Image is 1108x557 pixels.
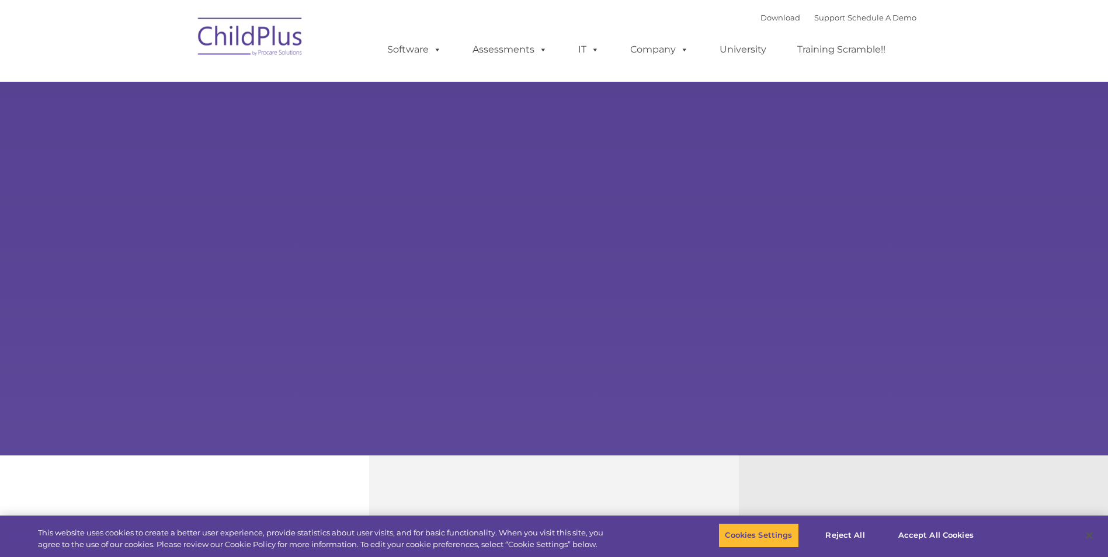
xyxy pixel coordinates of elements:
button: Cookies Settings [718,523,798,548]
button: Close [1076,523,1102,548]
div: This website uses cookies to create a better user experience, provide statistics about user visit... [38,527,609,550]
font: | [760,13,916,22]
button: Reject All [809,523,882,548]
a: Company [619,38,700,61]
a: University [708,38,778,61]
a: Support [814,13,845,22]
a: Download [760,13,800,22]
button: Accept All Cookies [892,523,980,548]
a: Software [376,38,453,61]
a: Schedule A Demo [848,13,916,22]
a: IT [567,38,611,61]
a: Training Scramble!! [786,38,897,61]
img: ChildPlus by Procare Solutions [192,9,309,68]
a: Assessments [461,38,559,61]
